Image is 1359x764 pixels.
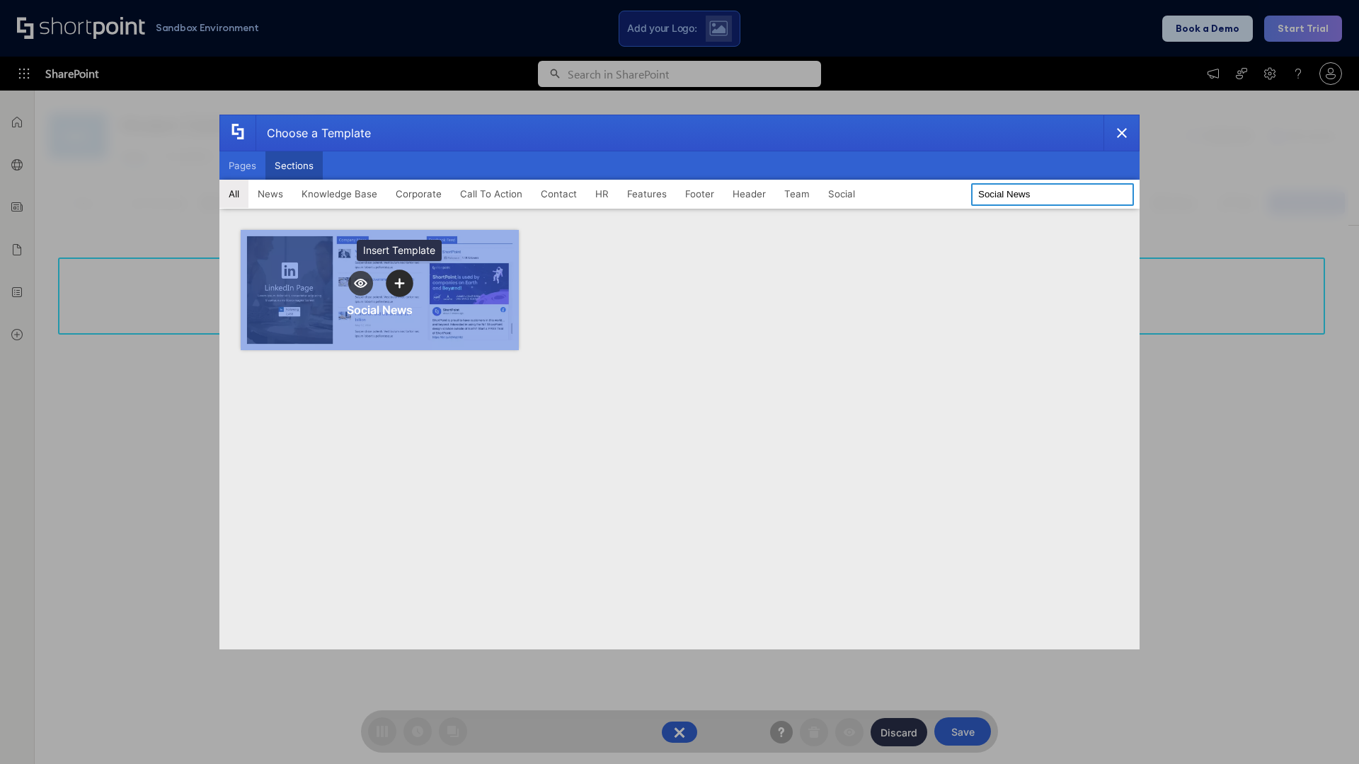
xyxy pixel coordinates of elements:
div: Choose a Template [256,115,371,151]
input: Search [971,183,1134,206]
button: Features [618,180,676,208]
div: template selector [219,115,1140,649]
button: Footer [676,180,723,208]
button: Pages [219,151,265,180]
button: Sections [265,151,323,180]
button: Header [723,180,775,208]
iframe: Chat Widget [1288,696,1359,764]
button: Corporate [386,180,451,208]
button: All [219,180,248,208]
button: Social [819,180,864,208]
button: HR [586,180,618,208]
button: Contact [532,180,586,208]
button: News [248,180,292,208]
button: Team [775,180,819,208]
button: Knowledge Base [292,180,386,208]
button: Call To Action [451,180,532,208]
div: Social News [347,303,413,317]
